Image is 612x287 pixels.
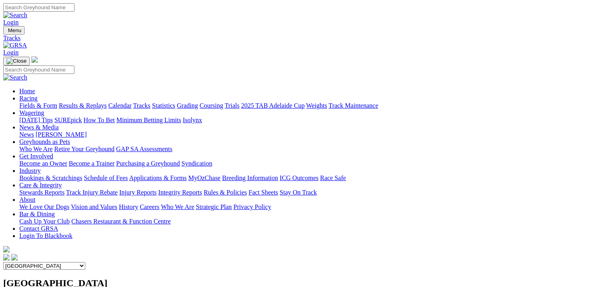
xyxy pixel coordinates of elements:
[306,102,327,109] a: Weights
[19,160,67,167] a: Become an Owner
[19,189,64,196] a: Stewards Reports
[8,27,21,33] span: Menu
[19,174,82,181] a: Bookings & Scratchings
[19,203,69,210] a: We Love Our Dogs
[71,218,171,225] a: Chasers Restaurant & Function Centre
[19,218,609,225] div: Bar & Dining
[19,174,609,182] div: Industry
[3,12,27,19] img: Search
[19,88,35,94] a: Home
[19,203,609,211] div: About
[3,3,74,12] input: Search
[3,246,10,252] img: logo-grsa-white.png
[108,102,132,109] a: Calendar
[133,102,150,109] a: Tracks
[19,160,609,167] div: Get Involved
[84,117,115,123] a: How To Bet
[222,174,278,181] a: Breeding Information
[19,102,57,109] a: Fields & Form
[225,102,239,109] a: Trials
[19,138,70,145] a: Greyhounds as Pets
[3,35,609,42] a: Tracks
[54,146,115,152] a: Retire Your Greyhound
[19,153,53,160] a: Get Involved
[3,26,25,35] button: Toggle navigation
[280,189,317,196] a: Stay On Track
[19,117,53,123] a: [DATE] Tips
[3,66,74,74] input: Search
[19,124,59,131] a: News & Media
[3,57,30,66] button: Toggle navigation
[59,102,107,109] a: Results & Replays
[19,196,35,203] a: About
[19,131,34,138] a: News
[69,160,115,167] a: Become a Trainer
[3,19,19,26] a: Login
[116,160,180,167] a: Purchasing a Greyhound
[119,189,157,196] a: Injury Reports
[19,146,609,153] div: Greyhounds as Pets
[19,167,41,174] a: Industry
[183,117,202,123] a: Isolynx
[177,102,198,109] a: Grading
[152,102,175,109] a: Statistics
[320,174,346,181] a: Race Safe
[19,218,70,225] a: Cash Up Your Club
[181,160,212,167] a: Syndication
[19,232,72,239] a: Login To Blackbook
[19,117,609,124] div: Wagering
[84,174,128,181] a: Schedule of Fees
[116,117,181,123] a: Minimum Betting Limits
[204,189,247,196] a: Rules & Policies
[31,56,38,63] img: logo-grsa-white.png
[19,189,609,196] div: Care & Integrity
[19,95,37,102] a: Racing
[19,182,62,189] a: Care & Integrity
[249,189,278,196] a: Fact Sheets
[71,203,117,210] a: Vision and Values
[200,102,223,109] a: Coursing
[19,211,55,217] a: Bar & Dining
[196,203,232,210] a: Strategic Plan
[19,109,44,116] a: Wagering
[3,74,27,81] img: Search
[54,117,82,123] a: SUREpick
[280,174,318,181] a: ICG Outcomes
[3,42,27,49] img: GRSA
[11,254,18,260] img: twitter.svg
[119,203,138,210] a: History
[35,131,87,138] a: [PERSON_NAME]
[19,102,609,109] div: Racing
[3,49,19,56] a: Login
[241,102,305,109] a: 2025 TAB Adelaide Cup
[129,174,187,181] a: Applications & Forms
[66,189,117,196] a: Track Injury Rebate
[6,58,27,64] img: Close
[140,203,159,210] a: Careers
[233,203,271,210] a: Privacy Policy
[161,203,194,210] a: Who We Are
[116,146,173,152] a: GAP SA Assessments
[19,131,609,138] div: News & Media
[19,146,53,152] a: Who We Are
[3,254,10,260] img: facebook.svg
[19,225,58,232] a: Contact GRSA
[188,174,220,181] a: MyOzChase
[329,102,378,109] a: Track Maintenance
[158,189,202,196] a: Integrity Reports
